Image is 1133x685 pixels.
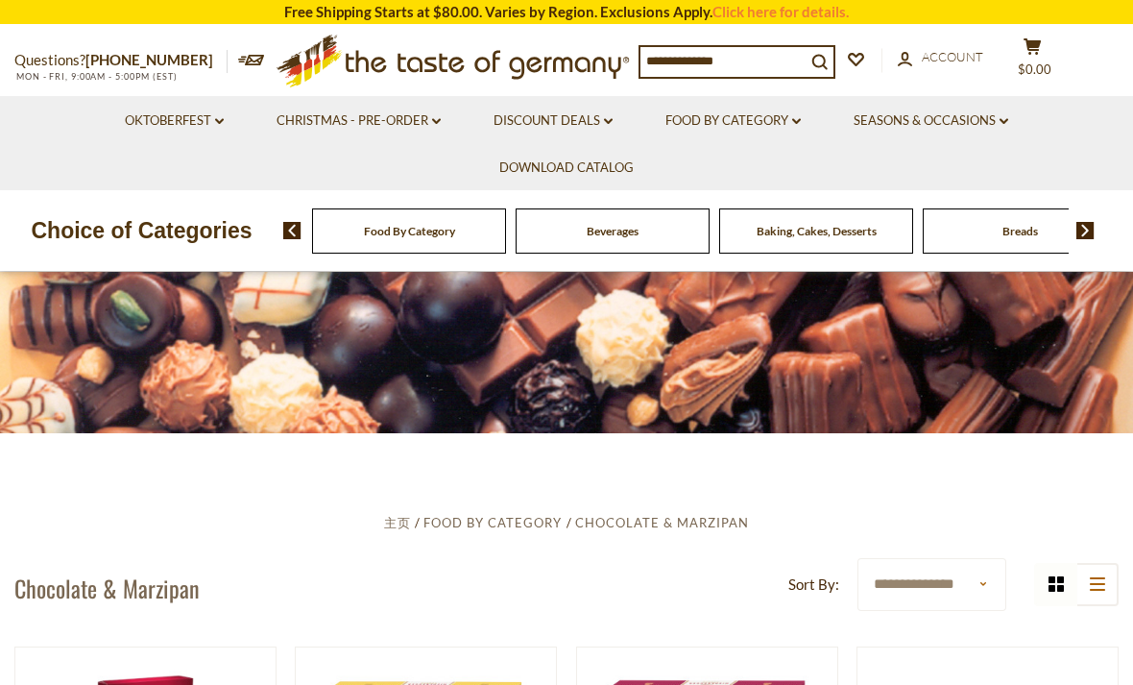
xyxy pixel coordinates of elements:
p: Questions? [14,48,228,73]
a: Discount Deals [494,110,613,132]
a: 主页 [384,515,411,530]
a: Food By Category [423,515,562,530]
a: Oktoberfest [125,110,224,132]
h1: Chocolate & Marzipan [14,574,200,602]
a: Click here for details. [712,3,849,20]
a: Food By Category [364,224,455,238]
a: Chocolate & Marzipan [575,515,749,530]
a: Food By Category [665,110,801,132]
a: Account [898,47,983,68]
a: Beverages [587,224,639,238]
img: next arrow [1076,222,1095,239]
a: Christmas - PRE-ORDER [277,110,441,132]
button: $0.00 [1003,37,1061,86]
span: MON - FRI, 9:00AM - 5:00PM (EST) [14,71,178,82]
a: Breads [1002,224,1038,238]
a: [PHONE_NUMBER] [85,51,213,68]
a: Seasons & Occasions [854,110,1008,132]
label: Sort By: [788,573,839,597]
span: $0.00 [1018,61,1051,77]
img: previous arrow [283,222,301,239]
a: Download Catalog [499,158,634,179]
a: Baking, Cakes, Desserts [757,224,877,238]
span: Account [922,49,983,64]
